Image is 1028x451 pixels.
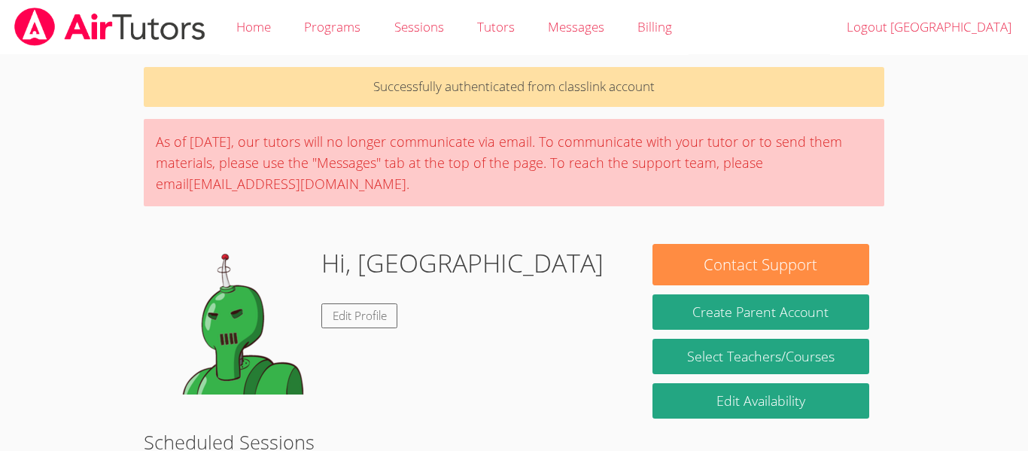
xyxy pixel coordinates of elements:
[321,244,604,282] h1: Hi, [GEOGRAPHIC_DATA]
[652,294,869,330] button: Create Parent Account
[159,244,309,395] img: default.png
[144,119,884,206] div: As of [DATE], our tutors will no longer communicate via email. To communicate with your tutor or ...
[652,339,869,374] a: Select Teachers/Courses
[548,18,604,35] span: Messages
[13,8,207,46] img: airtutors_banner-c4298cdbf04f3fff15de1276eac7730deb9818008684d7c2e4769d2f7ddbe033.png
[321,303,398,328] a: Edit Profile
[144,67,884,107] p: Successfully authenticated from classlink account
[652,383,869,419] a: Edit Availability
[652,244,869,285] button: Contact Support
